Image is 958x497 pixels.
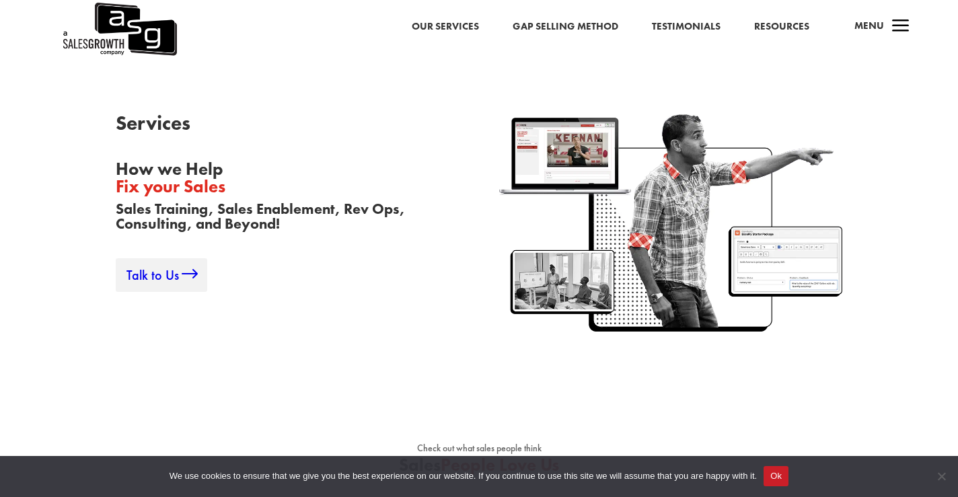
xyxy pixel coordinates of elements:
h2: How we Help [116,160,459,202]
span: People Love Us [441,453,559,476]
img: Sales Growth Keenan [499,113,842,331]
span: Menu [854,19,884,32]
a: Our Services [412,18,479,36]
span: Fix your Sales [116,175,225,198]
a: Gap Selling Method [513,18,618,36]
a: Testimonials [652,18,721,36]
h1: Services [116,113,459,140]
button: Ok [764,466,788,486]
span: a [887,13,914,40]
a: Talk to Us [116,258,207,292]
span: No [934,469,948,483]
span: We use cookies to ensure that we give you the best experience on our website. If you continue to ... [170,469,757,483]
h3: Sales Training, Sales Enablement, Rev Ops, Consulting, and Beyond! [116,202,459,238]
a: Resources [754,18,809,36]
p: Check out what sales people think [116,441,842,457]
